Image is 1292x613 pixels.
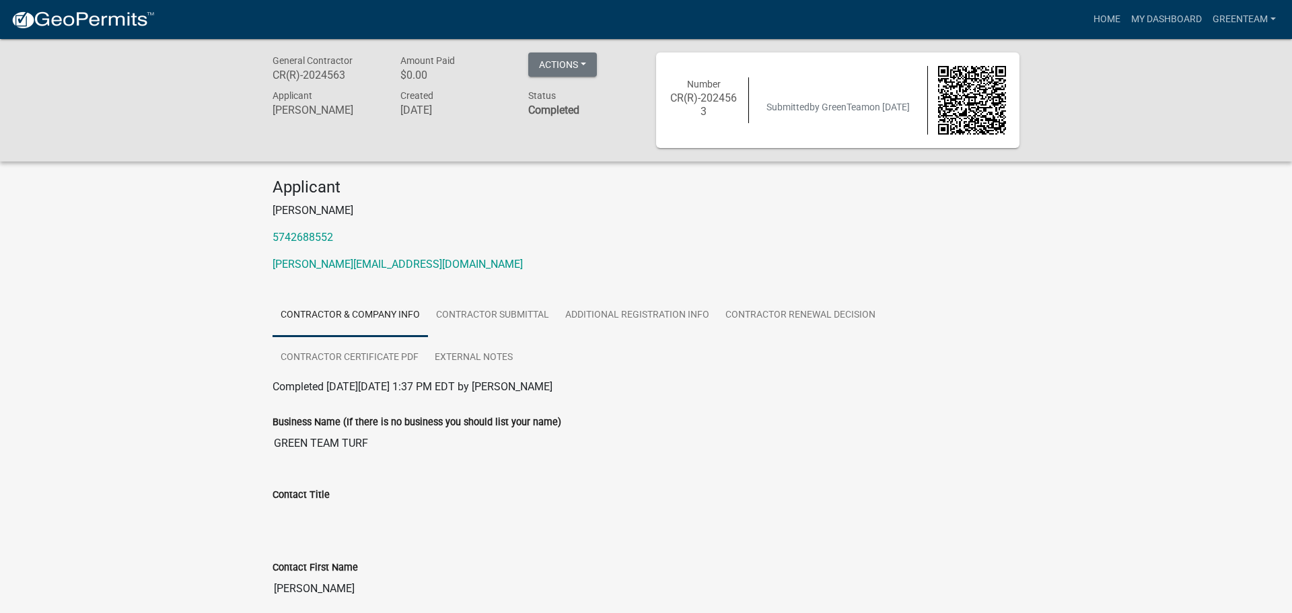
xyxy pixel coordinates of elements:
[273,380,552,393] span: Completed [DATE][DATE] 1:37 PM EDT by [PERSON_NAME]
[273,231,333,244] a: 5742688552
[273,258,523,271] a: [PERSON_NAME][EMAIL_ADDRESS][DOMAIN_NAME]
[766,102,910,112] span: Submitted on [DATE]
[273,203,1019,219] p: [PERSON_NAME]
[557,294,717,337] a: Additional Registration Info
[400,55,455,66] span: Amount Paid
[528,90,556,101] span: Status
[687,79,721,89] span: Number
[1207,7,1281,32] a: GreenTeam
[1088,7,1126,32] a: Home
[428,294,557,337] a: Contractor Submittal
[273,104,380,116] h6: [PERSON_NAME]
[528,52,597,77] button: Actions
[427,336,521,380] a: External Notes
[273,294,428,337] a: Contractor & Company Info
[400,69,508,81] h6: $0.00
[273,90,312,101] span: Applicant
[273,178,1019,197] h4: Applicant
[400,90,433,101] span: Created
[1126,7,1207,32] a: My Dashboard
[273,336,427,380] a: Contractor Certificate PDF
[528,104,579,116] strong: Completed
[273,55,353,66] span: General Contractor
[938,66,1007,135] img: QR code
[273,491,330,500] label: Contact Title
[670,92,738,117] h6: CR(R)-2024563
[273,563,358,573] label: Contact First Name
[273,418,561,427] label: Business Name (If there is no business you should list your name)
[717,294,884,337] a: Contractor Renewal Decision
[400,104,508,116] h6: [DATE]
[273,69,380,81] h6: CR(R)-2024563
[810,102,869,112] span: by GreenTeam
